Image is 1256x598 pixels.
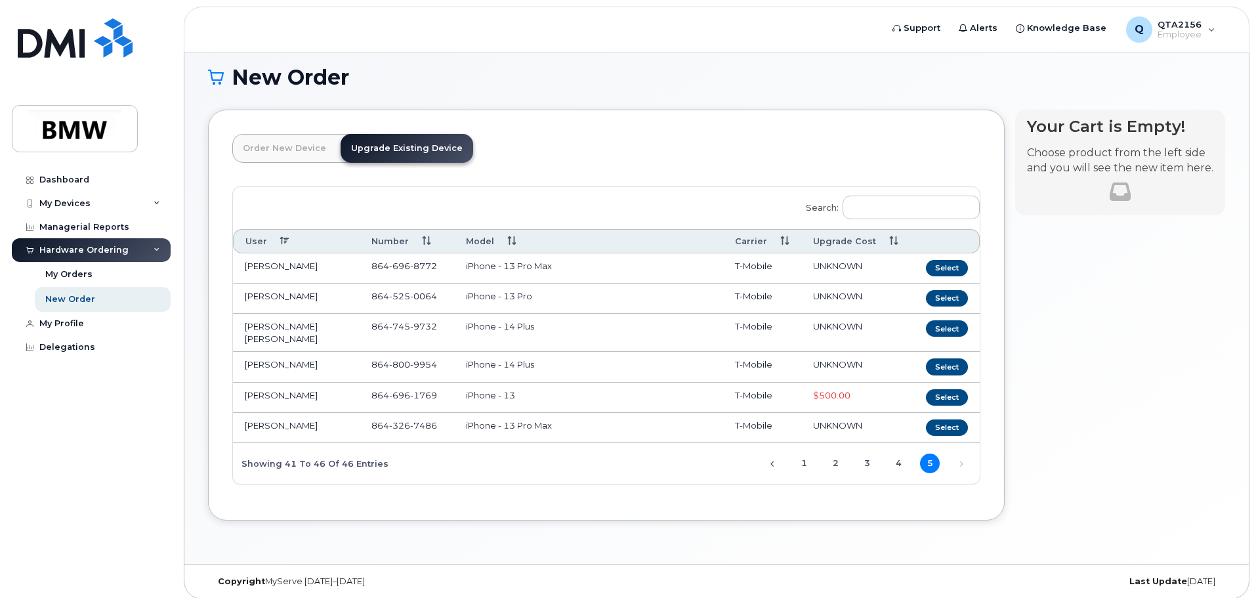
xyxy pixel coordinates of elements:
[233,253,360,284] td: [PERSON_NAME]
[723,314,802,352] td: T-Mobile
[1027,117,1213,135] h4: Your Cart is Empty!
[233,452,388,474] div: Showing 41 to 46 of 46 entries
[797,187,980,224] label: Search:
[926,260,968,276] button: Select
[389,420,410,431] span: 326
[926,419,968,436] button: Select
[208,576,547,587] div: MyServe [DATE]–[DATE]
[371,261,437,271] span: 864
[371,420,437,431] span: 864
[233,229,360,253] th: User: activate to sort column descending
[813,291,862,301] span: UNKNOWN
[763,454,782,474] a: Previous
[410,390,437,400] span: 1769
[454,314,723,352] td: iPhone - 14 Plus
[410,291,437,301] span: 0064
[813,359,862,370] span: UNKNOWN
[454,352,723,382] td: iPhone - 14 Plus
[454,284,723,314] td: iPhone - 13 Pro
[233,383,360,413] td: [PERSON_NAME]
[341,134,473,163] a: Upgrade Existing Device
[371,321,437,331] span: 864
[371,291,437,301] span: 864
[1129,576,1187,586] strong: Last Update
[813,420,862,431] span: UNKNOWN
[1117,16,1225,43] div: QTA2156
[389,359,410,370] span: 800
[208,66,1225,89] h1: New Order
[389,291,410,301] span: 525
[926,320,968,337] button: Select
[410,359,437,370] span: 9954
[233,352,360,382] td: [PERSON_NAME]
[926,358,968,375] button: Select
[218,576,265,586] strong: Copyright
[723,229,802,253] th: Carrier: activate to sort column ascending
[813,390,850,400] span: Full Upgrade Eligibility Date 2026-08-27
[794,454,814,473] a: 1
[926,290,968,307] button: Select
[801,229,911,253] th: Upgrade Cost: activate to sort column ascending
[410,420,437,431] span: 7486
[410,261,437,271] span: 8772
[889,454,908,473] a: 4
[843,196,980,219] input: Search:
[886,576,1225,587] div: [DATE]
[371,359,437,370] span: 864
[232,134,337,163] a: Order New Device
[389,321,410,331] span: 745
[233,284,360,314] td: [PERSON_NAME]
[410,321,437,331] span: 9732
[454,229,723,253] th: Model: activate to sort column ascending
[454,383,723,413] td: iPhone - 13
[233,314,360,352] td: [PERSON_NAME] [PERSON_NAME]
[723,352,802,382] td: T-Mobile
[454,253,723,284] td: iPhone - 13 Pro Max
[723,413,802,443] td: T-Mobile
[857,454,877,473] a: 3
[723,284,802,314] td: T-Mobile
[454,413,723,443] td: iPhone - 13 Pro Max
[371,390,437,400] span: 864
[813,321,862,331] span: UNKNOWN
[952,454,971,474] a: Next
[233,413,360,443] td: [PERSON_NAME]
[389,261,410,271] span: 696
[389,390,410,400] span: 696
[813,261,862,271] span: UNKNOWN
[723,383,802,413] td: T-Mobile
[926,389,968,406] button: Select
[723,253,802,284] td: T-Mobile
[1027,146,1213,176] p: Choose product from the left side and you will see the new item here.
[360,229,454,253] th: Number: activate to sort column ascending
[826,454,845,473] a: 2
[920,454,940,473] a: 5
[1199,541,1246,588] iframe: Messenger Launcher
